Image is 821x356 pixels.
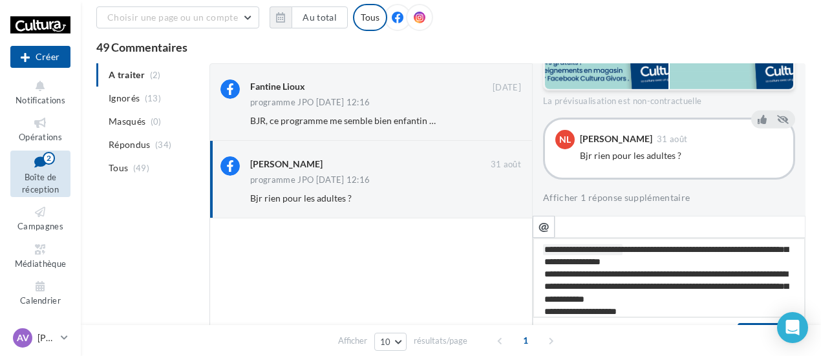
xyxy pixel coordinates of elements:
div: programme JPO [DATE] 12:16 [250,98,370,107]
span: Masqués [109,115,145,128]
span: résultats/page [414,335,467,347]
span: Ignorés [109,92,140,105]
button: Choisir une page ou un compte [96,6,259,28]
span: (49) [133,163,149,173]
span: Médiathèque [15,258,67,269]
a: Calendrier [10,277,70,308]
span: NL [559,133,571,146]
span: (34) [155,140,171,150]
a: Opérations [10,113,70,145]
span: (0) [151,116,162,127]
button: Afficher 1 réponse supplémentaire [543,190,690,205]
span: Opérations [19,132,62,142]
a: AV [PERSON_NAME] [10,326,70,350]
button: Au total [270,6,348,28]
div: 49 Commentaires [96,41,805,53]
span: Notifications [16,95,65,105]
a: Médiathèque [10,240,70,271]
span: (13) [145,93,161,103]
i: @ [538,220,549,232]
div: [PERSON_NAME] [580,134,652,143]
button: Au total [292,6,348,28]
button: 10 [374,333,407,351]
span: Bjr rien pour les adultes ? [250,193,352,204]
span: 10 [380,337,391,347]
span: [DATE] [493,82,521,94]
span: Calendrier [20,295,61,306]
button: Répondre [738,323,800,345]
span: Répondus [109,138,151,151]
span: 1 [515,330,536,351]
span: Choisir une page ou un compte [107,12,238,23]
div: 2 [43,152,55,165]
div: Bjr rien pour les adultes ? [580,149,783,162]
span: 31 août [657,135,687,143]
div: Nouvelle campagne [10,46,70,68]
div: La prévisualisation est non-contractuelle [543,90,795,107]
a: Boîte de réception2 [10,151,70,198]
span: Boîte de réception [22,172,59,194]
div: programme JPO [DATE] 12:16 [250,176,370,184]
span: Tous [109,162,128,174]
a: Campagnes [10,202,70,234]
button: Créer [10,46,70,68]
span: AV [17,331,29,344]
span: Campagnes [17,221,63,231]
div: [PERSON_NAME] [250,158,323,171]
span: Afficher [338,335,367,347]
div: Fantine Lioux [250,80,305,93]
div: Tous [353,4,387,31]
div: Open Intercom Messenger [777,312,808,343]
button: @ [533,216,555,238]
button: Notifications [10,76,70,108]
p: [PERSON_NAME] [37,331,56,344]
span: 31 août [491,159,521,171]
